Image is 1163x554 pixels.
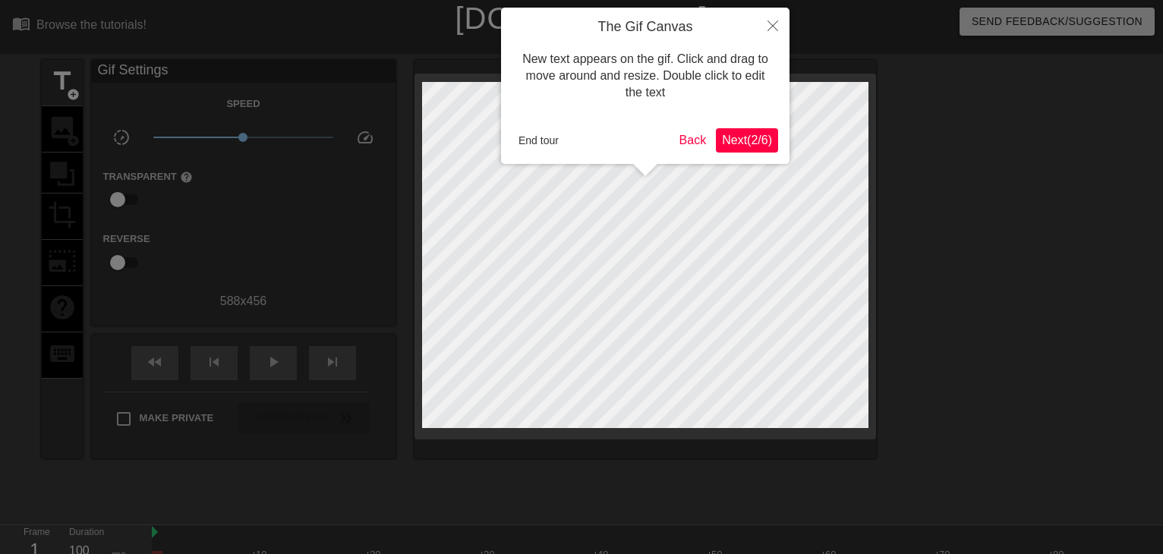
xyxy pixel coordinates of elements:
[455,2,708,35] a: [DOMAIN_NAME]
[103,231,150,247] label: Reverse
[112,128,131,146] span: slow_motion_video
[356,128,374,146] span: speed
[512,129,565,152] button: End tour
[226,96,260,112] label: Speed
[205,353,223,371] span: skip_previous
[103,169,193,184] label: Transparent
[140,411,214,426] span: Make Private
[180,171,193,184] span: help
[12,14,147,38] a: Browse the tutorials!
[512,36,778,117] div: New text appears on the gif. Click and drag to move around and resize. Double click to edit the text
[36,18,147,31] div: Browse the tutorials!
[12,14,30,33] span: menu_book
[48,67,77,96] span: title
[323,353,342,371] span: skip_next
[960,8,1155,36] button: Send Feedback/Suggestion
[673,128,713,153] button: Back
[67,88,80,101] span: add_circle
[722,134,772,146] span: Next ( 2 / 6 )
[92,292,396,310] div: 588 x 456
[972,12,1143,31] span: Send Feedback/Suggestion
[69,528,104,537] label: Duration
[512,19,778,36] h4: The Gif Canvas
[146,353,164,371] span: fast_rewind
[396,34,837,52] div: The online gif editor
[756,8,790,42] button: Close
[92,60,396,83] div: Gif Settings
[264,353,282,371] span: play_arrow
[716,128,778,153] button: Next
